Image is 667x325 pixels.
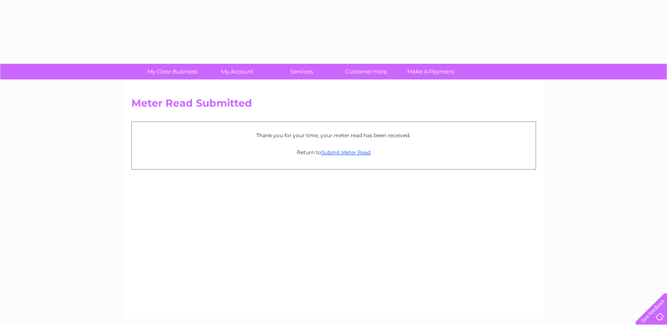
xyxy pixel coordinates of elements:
a: Submit Meter Read [321,149,371,155]
a: Make A Payment [396,64,466,79]
a: Services [267,64,337,79]
p: Return to [136,148,531,156]
a: My Clear Business [137,64,207,79]
p: Thank you for your time, your meter read has been received. [136,131,531,139]
a: My Account [202,64,272,79]
h2: Meter Read Submitted [131,97,536,113]
a: Customer Help [331,64,401,79]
